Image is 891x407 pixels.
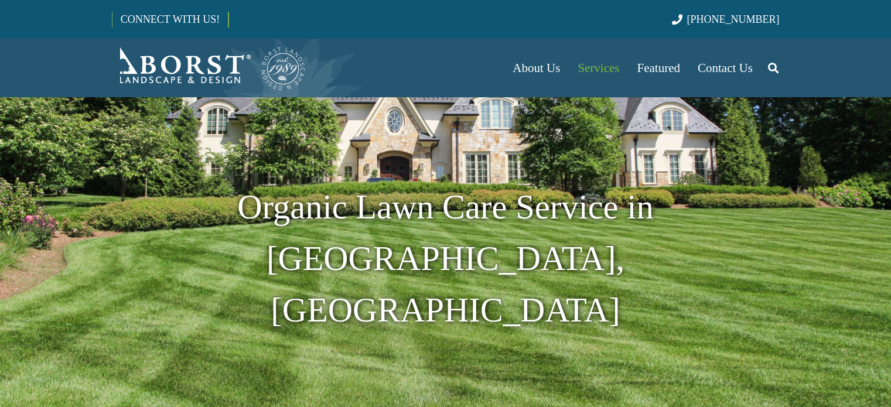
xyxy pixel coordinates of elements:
[112,45,306,91] a: Borst-Logo
[629,39,689,97] a: Featured
[569,39,628,97] a: Services
[578,61,619,75] span: Services
[112,182,780,336] h1: Organic Lawn Care Service in [GEOGRAPHIC_DATA], [GEOGRAPHIC_DATA]
[762,53,785,83] a: Search
[687,13,780,25] span: [PHONE_NUMBER]
[637,61,680,75] span: Featured
[698,61,753,75] span: Contact Us
[672,13,779,25] a: [PHONE_NUMBER]
[112,5,228,33] a: CONNECT WITH US!
[689,39,762,97] a: Contact Us
[513,61,560,75] span: About Us
[504,39,569,97] a: About Us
